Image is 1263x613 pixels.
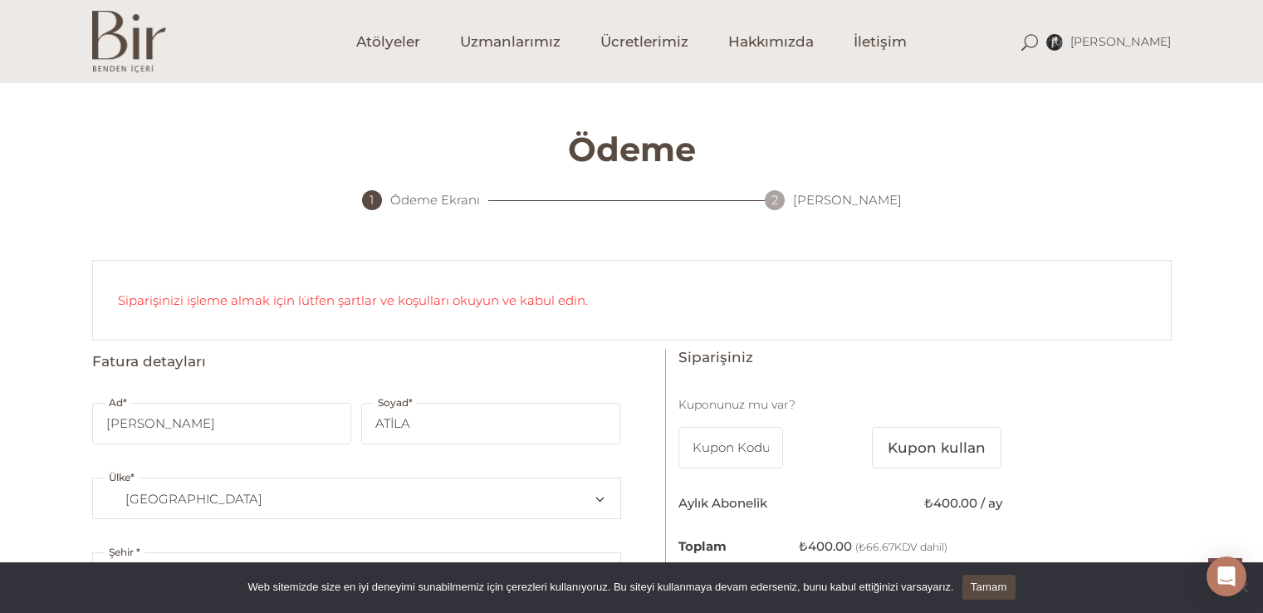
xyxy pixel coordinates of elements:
[356,32,420,51] span: Atölyeler
[924,495,977,511] bdi: 400.00
[600,32,688,51] span: Ücretlerimiz
[678,482,800,525] td: Aylık Abonelik
[678,395,1002,414] p: Kuponunuz mu var?
[678,349,1002,366] h3: Siparişiniz
[1207,557,1246,596] div: Open Intercom Messenger
[118,277,1146,323] li: Siparişinizi işleme almak için lütfen şartlar ve koşulları okuyun ve kabul edin.
[1070,34,1172,49] span: [PERSON_NAME]
[859,541,894,553] span: 66.67
[799,538,808,554] span: ₺
[678,525,800,570] th: Toplam
[106,553,607,595] span: Şehir
[460,32,561,51] span: Uzmanlarımız
[107,479,606,519] span: Türkiye
[92,133,1172,165] h3: Ödeme
[106,478,607,520] span: Ülke
[765,190,785,210] div: 2
[854,32,907,51] span: İletişim
[374,393,417,413] label: Soyad
[107,554,606,594] span: Kayseri
[362,190,382,210] div: 1
[728,32,814,51] span: Hakkımızda
[678,427,783,468] input: Kupon Kodu
[409,396,413,409] abbr: gerekli
[799,538,852,554] bdi: 400.00
[92,353,621,370] h3: Fatura detayları
[105,542,144,562] label: Şehir
[105,393,131,413] label: Ad
[859,541,866,553] span: ₺
[962,575,1016,600] a: Tamam
[793,190,902,210] span: [PERSON_NAME]
[390,190,480,210] span: Ödeme Ekranı
[247,579,953,596] span: Web sitemizde size en iyi deneyimi sunabilmemiz için çerezleri kullanıyoruz. Bu siteyi kullanmaya...
[855,541,947,553] small: ( KDV dahil)
[924,495,933,511] span: ₺
[981,495,1002,511] span: / ay
[872,427,1001,468] button: Kupon kullan
[105,468,139,488] label: Ülke
[130,471,135,483] abbr: gerekli
[136,546,140,558] abbr: gerekli
[123,396,127,409] abbr: gerekli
